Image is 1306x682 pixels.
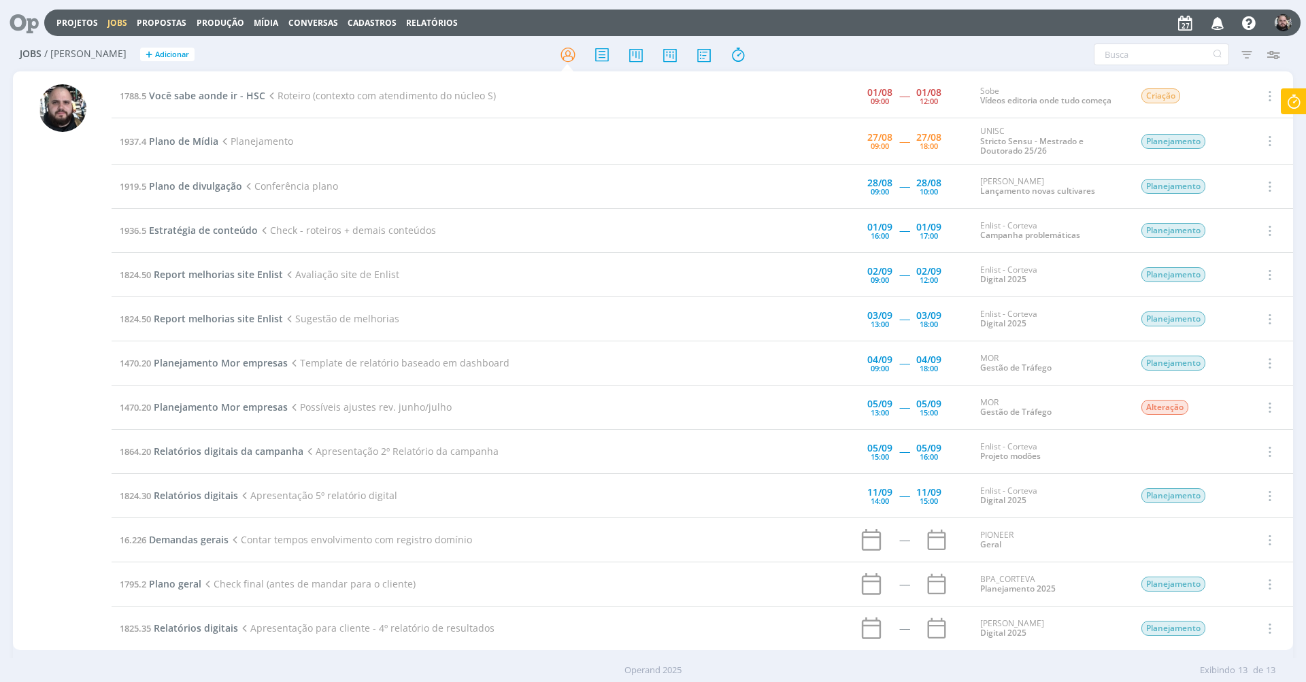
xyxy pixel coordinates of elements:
span: Cadastros [348,17,397,29]
div: 16:00 [920,453,938,460]
div: 05/09 [867,443,892,453]
div: [PERSON_NAME] [980,619,1120,638]
span: Criação [1141,88,1180,103]
div: ----- [899,535,909,545]
div: MOR [980,398,1120,417]
span: ----- [899,445,909,458]
span: Plano de divulgação [149,180,242,192]
a: Gestão de Tráfego [980,406,1052,417]
a: 16.226Demandas gerais [120,533,229,546]
span: Plano de Mídia [149,135,218,148]
span: Planejamento [1141,311,1205,326]
span: Planejamento [1141,134,1205,149]
span: Demandas gerais [149,533,229,546]
span: / [PERSON_NAME] [44,48,127,60]
a: Conversas [288,17,338,29]
span: ----- [899,356,909,369]
div: 11/09 [916,488,941,497]
div: 09:00 [871,364,889,372]
button: Mídia [250,18,282,29]
span: Check - roteiros + demais conteúdos [258,224,436,237]
div: 28/08 [867,178,892,188]
div: 18:00 [920,364,938,372]
span: Conferência plano [242,180,338,192]
span: Planejamento [1141,179,1205,194]
a: Vídeos editoria onde tudo começa [980,95,1111,106]
span: 1470.20 [120,401,151,413]
span: Adicionar [155,50,189,59]
div: 10:00 [920,188,938,195]
a: 1864.20Relatórios digitais da campanha [120,445,303,458]
span: ----- [899,89,909,102]
div: PIONEER [980,530,1120,550]
span: Report melhorias site Enlist [154,268,283,281]
span: 1824.50 [120,269,151,281]
span: 1470.20 [120,357,151,369]
span: Relatórios digitais [154,621,238,634]
span: Planejamento [1141,577,1205,592]
span: Propostas [137,17,186,29]
div: [PERSON_NAME] [980,177,1120,197]
a: Digital 2025 [980,494,1026,506]
a: 1936.5Estratégia de conteúdo [120,224,258,237]
span: Roteiro (contexto com atendimento do núcleo S) [265,89,496,102]
span: Relatórios digitais [154,489,238,502]
span: 16.226 [120,534,146,546]
span: Apresentação 2º Relatório da campanha [303,445,499,458]
a: 1824.50Report melhorias site Enlist [120,268,283,281]
a: Projeto modões [980,450,1041,462]
div: 27/08 [916,133,941,142]
span: Jobs [20,48,41,60]
div: ----- [899,579,909,589]
span: 1937.4 [120,135,146,148]
div: 01/09 [867,222,892,232]
a: 1937.4Plano de Mídia [120,135,218,148]
div: 01/09 [916,222,941,232]
div: BPA_CORTEVA [980,575,1120,594]
div: 17:00 [920,232,938,239]
button: Cadastros [344,18,401,29]
div: 04/09 [867,355,892,364]
a: Produção [197,17,244,29]
div: 18:00 [920,142,938,150]
div: Enlist - Corteva [980,486,1120,506]
span: Planejamento [1141,223,1205,238]
button: Projetos [52,18,102,29]
div: 15:00 [920,497,938,505]
span: 1824.30 [120,490,151,502]
div: 12:00 [920,276,938,284]
div: 11/09 [867,488,892,497]
button: Produção [192,18,248,29]
span: Apresentação para cliente - 4º relatório de resultados [238,621,495,634]
button: +Adicionar [140,48,195,62]
div: 03/09 [916,311,941,320]
div: 15:00 [920,409,938,416]
span: Alteração [1141,400,1188,415]
a: Digital 2025 [980,627,1026,638]
a: Lançamento novas cultivares [980,185,1095,197]
div: UNISC [980,126,1120,156]
a: 1795.2Plano geral [120,577,201,590]
span: 1788.5 [120,90,146,102]
div: 15:00 [871,453,889,460]
span: 1824.50 [120,313,151,325]
div: 04/09 [916,355,941,364]
a: 1824.30Relatórios digitais [120,489,238,502]
span: Apresentação 5º relatório digital [238,489,397,502]
span: Possíveis ajustes rev. junho/julho [288,400,452,413]
span: Você sabe aonde ir - HSC [149,89,265,102]
span: 1864.20 [120,445,151,458]
span: 13 [1238,664,1248,677]
span: ----- [899,135,909,148]
a: Jobs [107,17,127,29]
span: Plano geral [149,577,201,590]
span: Avaliação site de Enlist [283,268,399,281]
span: ----- [899,312,909,325]
span: 1936.5 [120,224,146,237]
img: G [1275,14,1292,31]
div: Enlist - Corteva [980,221,1120,241]
span: Exibindo [1200,664,1235,677]
span: Planejamento Mor empresas [154,400,288,413]
a: 1470.20Planejamento Mor empresas [120,356,288,369]
a: Planejamento 2025 [980,583,1056,594]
